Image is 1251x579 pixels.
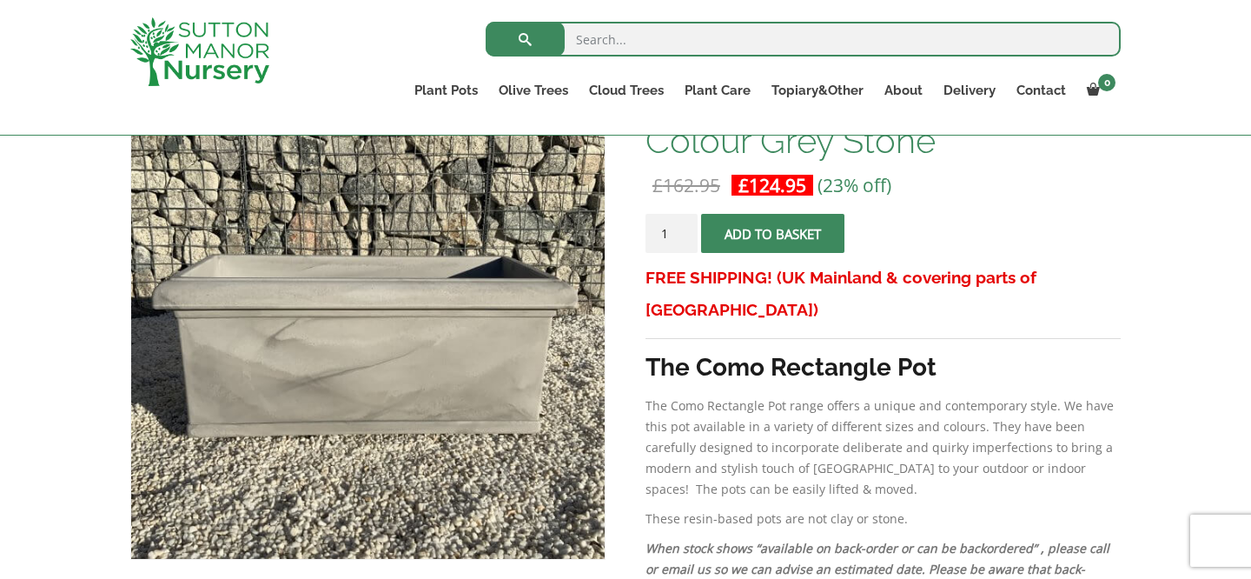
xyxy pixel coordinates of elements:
p: These resin-based pots are not clay or stone. [645,509,1121,529]
a: Contact [1006,78,1076,103]
strong: The Como Rectangle Pot [645,353,937,382]
span: £ [652,173,663,197]
h3: FREE SHIPPING! (UK Mainland & covering parts of [GEOGRAPHIC_DATA]) [645,262,1121,326]
input: Product quantity [645,214,698,253]
a: Delivery [933,78,1006,103]
a: 0 [1076,78,1121,103]
a: About [874,78,933,103]
bdi: 162.95 [652,173,720,197]
a: Cloud Trees [579,78,674,103]
span: (23% off) [817,173,891,197]
p: The Como Rectangle Pot range offers a unique and contemporary style. We have this pot available i... [645,396,1121,500]
a: Plant Pots [404,78,488,103]
span: 0 [1098,74,1115,91]
bdi: 124.95 [738,173,806,197]
input: Search... [486,22,1121,57]
span: £ [738,173,749,197]
img: logo [130,17,269,86]
a: Olive Trees [488,78,579,103]
h1: The Como Rectangle Pot 90 Colour Grey Stone [645,86,1121,159]
button: Add to basket [701,214,844,253]
a: Topiary&Other [761,78,874,103]
a: Plant Care [674,78,761,103]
